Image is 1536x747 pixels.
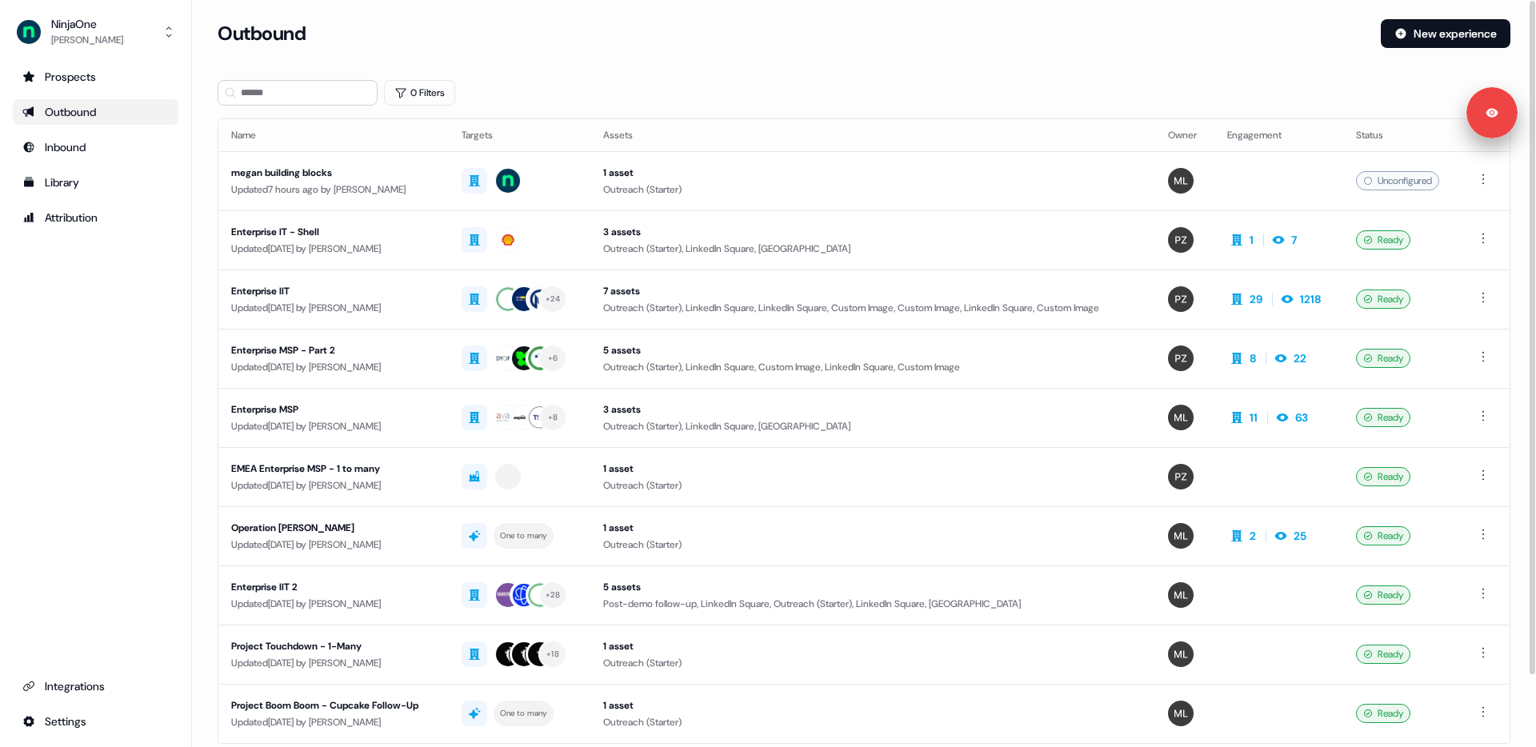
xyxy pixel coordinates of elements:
[1168,582,1194,608] img: Megan
[1168,346,1194,371] img: Petra
[603,182,1142,198] div: Outreach (Starter)
[1294,350,1306,366] div: 22
[13,205,178,230] a: Go to attribution
[13,99,178,125] a: Go to outbound experience
[449,119,591,151] th: Targets
[1250,528,1256,544] div: 2
[231,418,436,434] div: Updated [DATE] by [PERSON_NAME]
[1168,641,1194,667] img: Megan
[500,706,547,721] div: One to many
[1155,119,1214,151] th: Owner
[500,529,547,543] div: One to many
[546,588,560,602] div: + 28
[603,283,1142,299] div: 7 assets
[1168,405,1194,430] img: Megan
[1168,286,1194,312] img: Petra
[603,596,1142,612] div: Post-demo follow-up, LinkedIn Square, Outreach (Starter), LinkedIn Square, [GEOGRAPHIC_DATA]
[22,104,169,120] div: Outbound
[1168,464,1194,489] img: Petra
[51,16,123,32] div: NinjaOne
[1356,349,1410,368] div: Ready
[231,300,436,316] div: Updated [DATE] by [PERSON_NAME]
[231,224,436,240] div: Enterprise IT - Shell
[546,647,559,661] div: + 18
[1250,350,1256,366] div: 8
[1250,291,1262,307] div: 29
[603,638,1142,654] div: 1 asset
[1168,168,1194,194] img: Megan
[603,241,1142,257] div: Outreach (Starter), LinkedIn Square, [GEOGRAPHIC_DATA]
[603,224,1142,240] div: 3 assets
[603,477,1142,493] div: Outreach (Starter)
[22,174,169,190] div: Library
[231,182,436,198] div: Updated 7 hours ago by [PERSON_NAME]
[603,655,1142,671] div: Outreach (Starter)
[1356,645,1410,664] div: Ready
[13,134,178,160] a: Go to Inbound
[22,139,169,155] div: Inbound
[603,697,1142,713] div: 1 asset
[1356,290,1410,309] div: Ready
[13,673,178,699] a: Go to integrations
[13,64,178,90] a: Go to prospects
[231,697,436,713] div: Project Boom Boom - Cupcake Follow-Up
[603,714,1142,730] div: Outreach (Starter)
[1356,171,1439,190] div: Unconfigured
[231,165,436,181] div: megan building blocks
[1356,467,1410,486] div: Ready
[1356,408,1410,427] div: Ready
[1214,119,1343,151] th: Engagement
[231,596,436,612] div: Updated [DATE] by [PERSON_NAME]
[231,655,436,671] div: Updated [DATE] by [PERSON_NAME]
[13,13,178,51] button: NinjaOne[PERSON_NAME]
[22,678,169,694] div: Integrations
[218,22,306,46] h3: Outbound
[1168,227,1194,253] img: Petra
[1250,409,1258,425] div: 11
[231,638,436,654] div: Project Touchdown - 1-Many
[603,461,1142,477] div: 1 asset
[548,410,558,425] div: + 8
[1168,523,1194,549] img: Megan
[231,477,436,493] div: Updated [DATE] by [PERSON_NAME]
[1291,232,1297,248] div: 7
[22,713,169,729] div: Settings
[231,359,436,375] div: Updated [DATE] by [PERSON_NAME]
[1381,19,1510,48] button: New experience
[13,709,178,734] a: Go to integrations
[51,32,123,48] div: [PERSON_NAME]
[231,579,436,595] div: Enterprise IIT 2
[590,119,1155,151] th: Assets
[231,461,436,477] div: EMEA Enterprise MSP - 1 to many
[22,69,169,85] div: Prospects
[603,579,1142,595] div: 5 assets
[1356,585,1410,605] div: Ready
[231,342,436,358] div: Enterprise MSP - Part 2
[22,210,169,226] div: Attribution
[548,351,558,366] div: + 6
[603,537,1142,553] div: Outreach (Starter)
[603,165,1142,181] div: 1 asset
[231,241,436,257] div: Updated [DATE] by [PERSON_NAME]
[1300,291,1321,307] div: 1218
[1295,409,1308,425] div: 63
[1250,232,1254,248] div: 1
[546,292,560,306] div: + 24
[603,401,1142,417] div: 3 assets
[1356,704,1410,723] div: Ready
[231,283,436,299] div: Enterprise IIT
[231,714,436,730] div: Updated [DATE] by [PERSON_NAME]
[1356,230,1410,250] div: Ready
[384,80,455,106] button: 0 Filters
[603,359,1142,375] div: Outreach (Starter), LinkedIn Square, Custom Image, LinkedIn Square, Custom Image
[1294,528,1306,544] div: 25
[603,342,1142,358] div: 5 assets
[1343,119,1461,151] th: Status
[1356,526,1410,545] div: Ready
[603,300,1142,316] div: Outreach (Starter), LinkedIn Square, LinkedIn Square, Custom Image, Custom Image, LinkedIn Square...
[231,537,436,553] div: Updated [DATE] by [PERSON_NAME]
[218,119,449,151] th: Name
[603,520,1142,536] div: 1 asset
[231,520,436,536] div: Operation [PERSON_NAME]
